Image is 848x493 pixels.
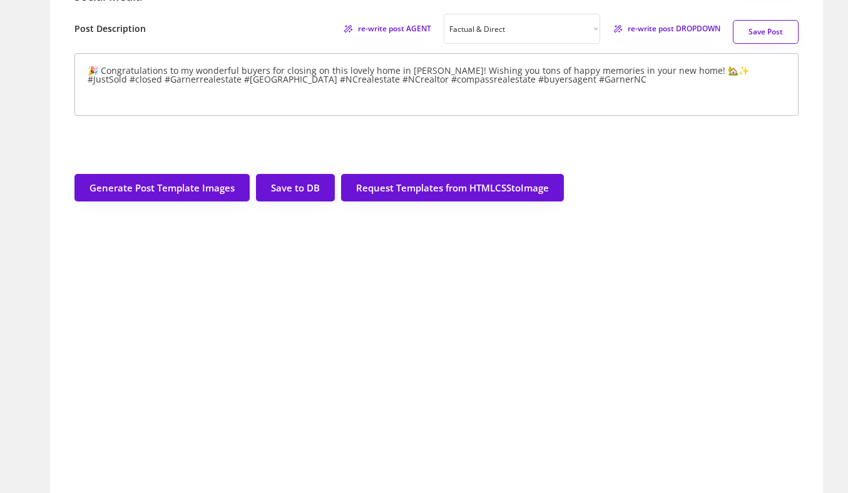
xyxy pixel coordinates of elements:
[358,25,431,33] span: re-write post AGENT
[341,174,564,201] button: Request Templates from HTMLCSStoImage
[628,25,720,33] span: re-write post DROPDOWN
[74,174,250,201] button: Generate Post Template Images
[613,21,720,37] button: re-write post DROPDOWN
[256,174,335,201] button: Save to DB
[343,21,431,37] button: re-write post AGENT
[74,23,146,35] h6: Post Description
[733,20,799,44] button: Save Post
